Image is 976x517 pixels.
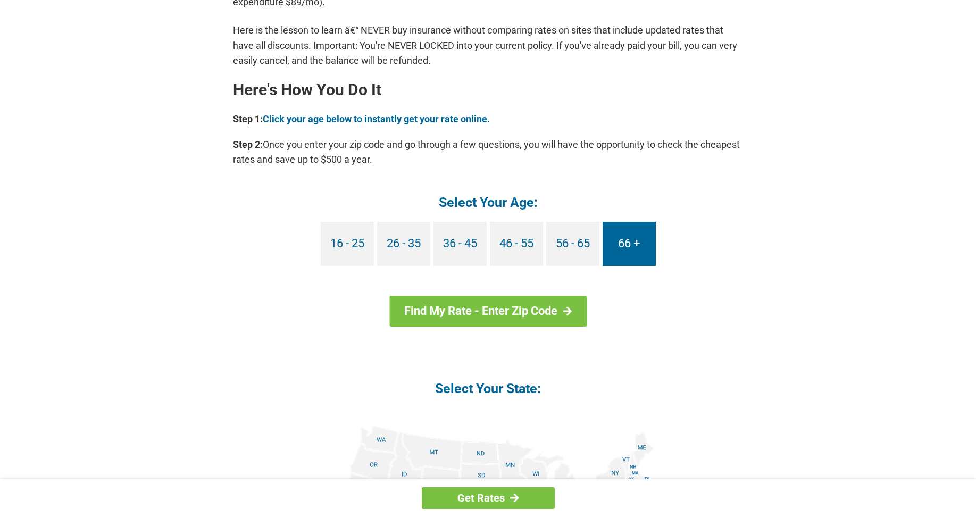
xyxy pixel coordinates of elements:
[233,23,744,68] p: Here is the lesson to learn â€“ NEVER buy insurance without comparing rates on sites that include...
[233,139,263,150] b: Step 2:
[546,222,599,266] a: 56 - 65
[233,81,744,98] h2: Here's How You Do It
[603,222,656,266] a: 66 +
[233,137,744,167] p: Once you enter your zip code and go through a few questions, you will have the opportunity to che...
[233,113,263,124] b: Step 1:
[433,222,487,266] a: 36 - 45
[422,487,555,509] a: Get Rates
[377,222,430,266] a: 26 - 35
[233,194,744,211] h4: Select Your Age:
[263,113,490,124] a: Click your age below to instantly get your rate online.
[490,222,543,266] a: 46 - 55
[321,222,374,266] a: 16 - 25
[233,380,744,397] h4: Select Your State:
[389,296,587,327] a: Find My Rate - Enter Zip Code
